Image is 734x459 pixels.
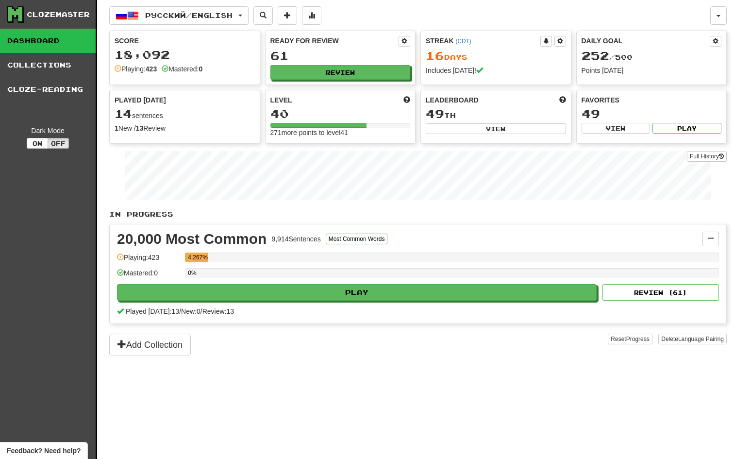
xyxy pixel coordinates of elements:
span: / [200,307,202,315]
span: Open feedback widget [7,446,81,456]
div: Favorites [582,95,722,105]
div: Clozemaster [27,10,90,19]
button: View [426,123,566,134]
span: Score more points to level up [403,95,410,105]
div: Mastered: [162,64,202,74]
button: Review [270,65,411,80]
div: sentences [115,108,255,120]
button: Play [652,123,721,134]
span: Played [DATE]: 13 [126,307,179,315]
span: Progress [626,336,650,342]
button: Search sentences [253,6,273,25]
div: Playing: [115,64,157,74]
button: DeleteLanguage Pairing [658,334,727,344]
div: 61 [270,50,411,62]
strong: 1 [115,124,118,132]
button: Add sentence to collection [278,6,297,25]
div: 18,092 [115,49,255,61]
strong: 13 [136,124,144,132]
span: Русский / English [145,11,233,19]
div: New / Review [115,123,255,133]
div: 40 [270,108,411,120]
button: Off [48,138,69,149]
div: 9,914 Sentences [271,234,320,244]
button: View [582,123,651,134]
span: 252 [582,49,609,62]
div: th [426,108,566,120]
div: Daily Goal [582,36,710,47]
span: 16 [426,49,444,62]
div: Playing: 423 [117,253,180,269]
span: 49 [426,107,444,120]
button: Русский/English [109,6,249,25]
a: (CDT) [455,38,471,45]
span: / 500 [582,53,633,61]
div: 271 more points to level 41 [270,128,411,137]
button: Add Collection [109,334,191,356]
div: Points [DATE] [582,66,722,75]
button: Review (61) [602,284,719,301]
button: On [27,138,48,149]
div: Mastered: 0 [117,268,180,284]
strong: 423 [146,65,157,73]
div: 4.267% [188,253,208,262]
span: New: 0 [181,307,200,315]
span: Language Pairing [678,336,724,342]
div: Streak [426,36,540,46]
button: ResetProgress [608,334,652,344]
button: More stats [302,6,321,25]
span: / [179,307,181,315]
span: 14 [115,107,132,120]
strong: 0 [199,65,202,73]
span: Review: 13 [202,307,234,315]
span: Leaderboard [426,95,479,105]
div: Dark Mode [7,126,88,136]
span: This week in points, UTC [559,95,566,105]
button: Most Common Words [326,234,388,244]
a: Full History [687,151,727,162]
div: Score [115,36,255,46]
div: 49 [582,108,722,120]
span: Level [270,95,292,105]
div: Ready for Review [270,36,399,46]
div: Day s [426,50,566,62]
button: Play [117,284,597,301]
div: 20,000 Most Common [117,232,267,246]
span: Played [DATE] [115,95,166,105]
div: Includes [DATE]! [426,66,566,75]
p: In Progress [109,209,727,219]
